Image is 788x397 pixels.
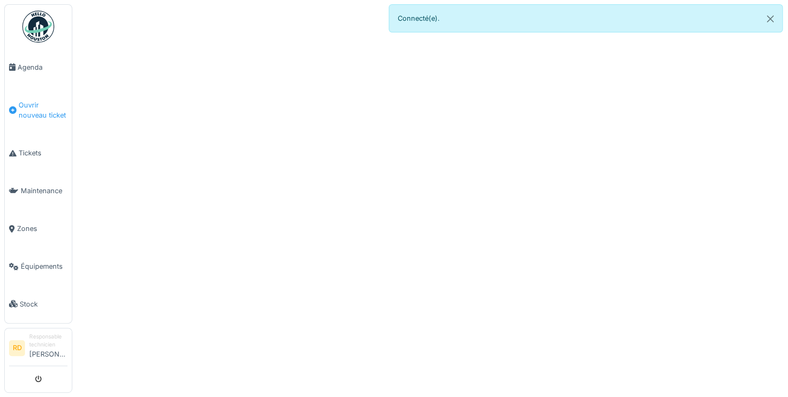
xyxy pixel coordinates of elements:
[18,62,68,72] span: Agenda
[5,172,72,210] a: Maintenance
[21,186,68,196] span: Maintenance
[29,333,68,349] div: Responsable technicien
[9,340,25,356] li: RD
[17,224,68,234] span: Zones
[9,333,68,366] a: RD Responsable technicien[PERSON_NAME]
[5,210,72,247] a: Zones
[29,333,68,363] li: [PERSON_NAME]
[5,134,72,172] a: Tickets
[5,247,72,285] a: Équipements
[21,261,68,271] span: Équipements
[758,5,782,33] button: Close
[22,11,54,43] img: Badge_color-CXgf-gQk.svg
[389,4,783,32] div: Connecté(e).
[5,86,72,134] a: Ouvrir nouveau ticket
[19,100,68,120] span: Ouvrir nouveau ticket
[20,299,68,309] span: Stock
[19,148,68,158] span: Tickets
[5,48,72,86] a: Agenda
[5,285,72,323] a: Stock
